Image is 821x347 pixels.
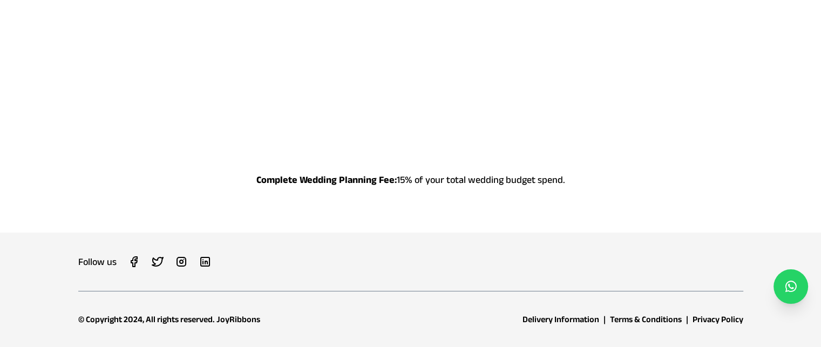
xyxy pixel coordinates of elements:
div: | [686,313,688,326]
strong: Complete Wedding Planning Fee: [256,174,397,185]
a: Privacy Policy [693,315,743,324]
h4: 15% of your total wedding budget spend. [256,172,565,187]
a: Terms & Conditions [610,315,682,324]
div: | [603,313,606,326]
h3: Follow us [78,254,117,269]
a: Delivery Information [523,315,599,324]
div: © Copyright 2024, All rights reserved. JoyRibbons [78,313,260,326]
